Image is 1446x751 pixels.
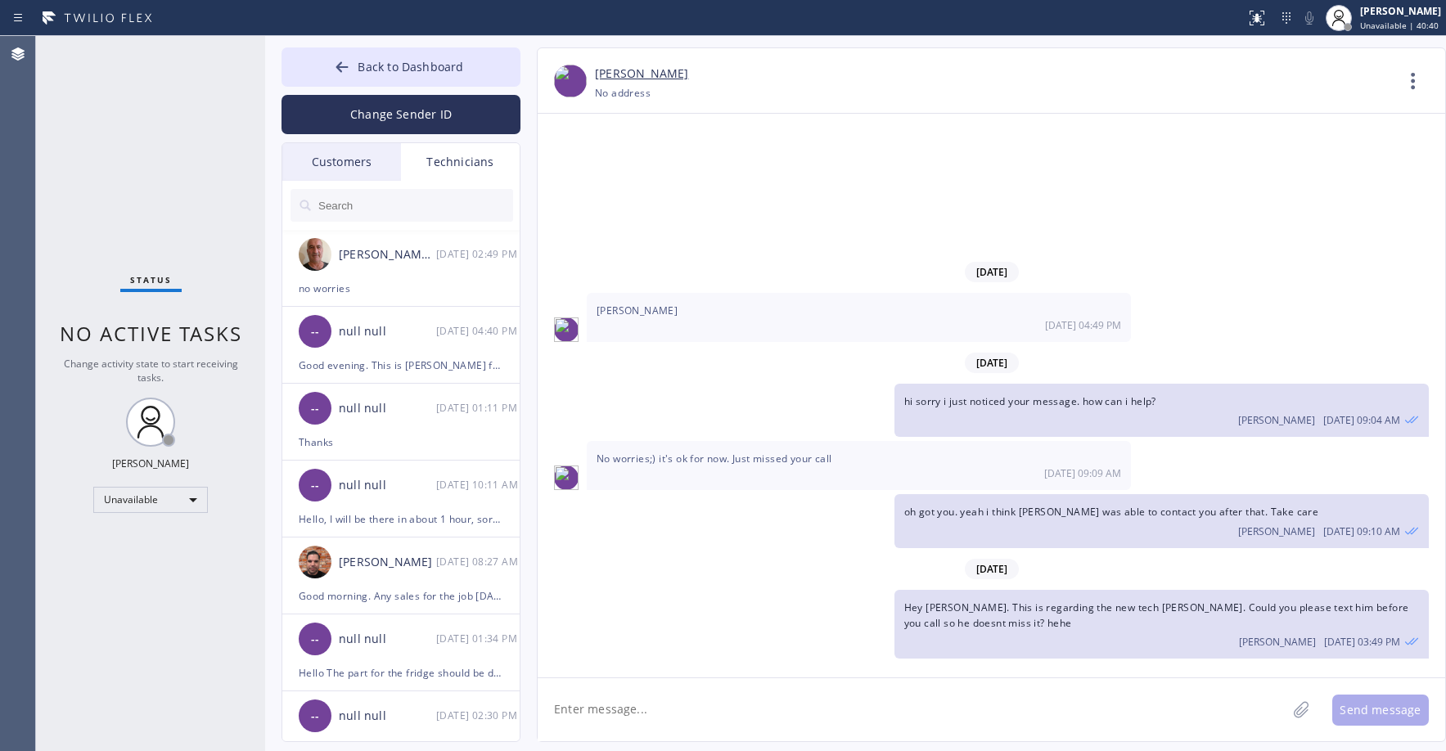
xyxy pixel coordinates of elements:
[554,65,587,97] img: 9d646f4bfb2b9747448d1bc39e6ca971.jpeg
[1324,635,1400,649] span: [DATE] 03:49 PM
[595,65,688,83] a: [PERSON_NAME]
[965,353,1019,373] span: [DATE]
[1044,466,1121,480] span: [DATE] 09:09 AM
[339,630,436,649] div: null null
[339,399,436,418] div: null null
[358,59,463,74] span: Back to Dashboard
[436,629,521,648] div: 12/03/2024 8:34 AM
[436,398,521,417] div: 01/23/2025 9:11 AM
[64,357,238,384] span: Change activity state to start receiving tasks.
[587,293,1131,342] div: 05/23/2024 8:49 AM
[311,322,319,341] span: --
[1239,635,1316,649] span: [PERSON_NAME]
[339,553,436,572] div: [PERSON_NAME]
[904,600,1409,630] span: Hey [PERSON_NAME]. This is regarding the new tech [PERSON_NAME]. Could you please text him before...
[904,505,1319,519] span: oh got you. yeah i think [PERSON_NAME] was able to contact you after that. Take care
[1238,524,1315,538] span: [PERSON_NAME]
[1045,318,1121,332] span: [DATE] 04:49 PM
[299,587,503,605] div: Good morning. Any sales for the job [DATE]?
[595,83,651,102] div: No address
[299,663,503,682] div: Hello The part for the fridge should be delivered [DATE] Ill keep you posted
[401,143,520,181] div: Technicians
[1360,20,1439,31] span: Unavailable | 40:40
[60,320,242,347] span: No active tasks
[93,487,208,513] div: Unavailable
[282,143,401,181] div: Customers
[299,433,503,452] div: Thanks
[299,279,503,298] div: no worries
[339,476,436,495] div: null null
[1323,524,1400,538] span: [DATE] 09:10 AM
[894,384,1429,437] div: 05/24/2024 8:04 AM
[554,465,579,490] img: 9d646f4bfb2b9747448d1bc39e6ca971.jpeg
[436,552,521,571] div: 12/06/2024 8:27 AM
[597,304,678,317] span: [PERSON_NAME]
[1332,695,1429,726] button: Send message
[1298,7,1321,29] button: Mute
[436,245,521,263] div: 02/18/2025 9:49 AM
[311,630,319,649] span: --
[597,452,831,465] span: No worries;) it's ok for now. Just missed your call
[130,274,172,286] span: Status
[317,189,513,222] input: Search
[1360,4,1441,18] div: [PERSON_NAME]
[436,322,521,340] div: 02/15/2025 9:40 AM
[339,707,436,726] div: null null
[1238,413,1315,427] span: [PERSON_NAME]
[112,456,189,470] div: [PERSON_NAME]
[965,262,1019,282] span: [DATE]
[339,245,436,264] div: [PERSON_NAME] Eranosyan
[339,322,436,341] div: null null
[311,707,319,726] span: --
[311,476,319,495] span: --
[282,47,520,87] button: Back to Dashboard
[282,95,520,134] button: Change Sender ID
[299,546,331,578] img: 204d40141910a759c14f6df764f62ceb.jpg
[587,441,1131,490] div: 05/24/2024 8:09 AM
[299,238,331,271] img: 538c64125ca06044fbadbd2da3dc4cf8.jpg
[894,494,1429,547] div: 05/24/2024 8:10 AM
[904,394,1156,408] span: hi sorry i just noticed your message. how can i help?
[1323,413,1400,427] span: [DATE] 09:04 AM
[436,706,521,725] div: 11/05/2024 8:30 AM
[894,590,1429,659] div: 05/28/2024 8:49 AM
[554,317,579,342] img: 9d646f4bfb2b9747448d1bc39e6ca971.jpeg
[965,559,1019,579] span: [DATE]
[436,475,521,494] div: 01/14/2025 9:11 AM
[299,510,503,528] div: Hello, I will be there in about 1 hour, sorry for the wait.
[299,356,503,375] div: Good evening. This is [PERSON_NAME] from home appliance repair, I received spare parts for your d...
[311,399,319,418] span: --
